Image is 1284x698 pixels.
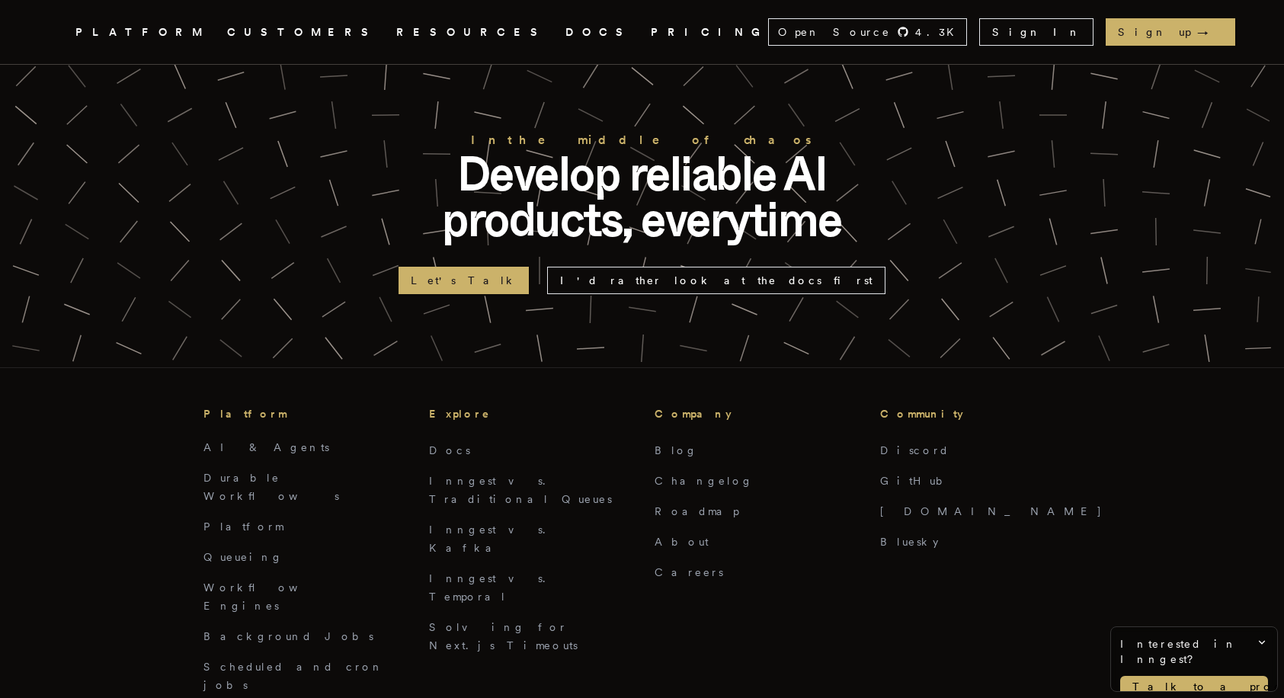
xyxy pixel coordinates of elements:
[651,23,768,42] a: PRICING
[203,405,405,423] h3: Platform
[203,581,335,612] a: Workflow Engines
[399,151,886,242] p: Develop reliable AI products, everytime
[429,405,630,423] h3: Explore
[547,267,885,294] a: I'd rather look at the docs first
[203,630,373,642] a: Background Jobs
[429,621,578,652] a: Solving for Next.js Timeouts
[1197,24,1223,40] span: →
[880,444,949,456] a: Discord
[75,23,209,42] button: PLATFORM
[880,405,1081,423] h3: Community
[655,475,754,487] a: Changelog
[880,505,1103,517] a: [DOMAIN_NAME]
[399,130,886,151] h2: In the middle of chaos
[396,23,547,42] button: RESOURCES
[880,475,953,487] a: GitHub
[565,23,632,42] a: DOCS
[203,472,339,502] a: Durable Workflows
[880,536,938,548] a: Bluesky
[429,523,555,554] a: Inngest vs. Kafka
[429,475,612,505] a: Inngest vs. Traditional Queues
[227,23,378,42] a: CUSTOMERS
[429,572,555,603] a: Inngest vs. Temporal
[399,267,529,294] a: Let's Talk
[655,405,856,423] h3: Company
[655,566,723,578] a: Careers
[203,551,283,563] a: Queueing
[778,24,891,40] span: Open Source
[203,661,384,691] a: Scheduled and cron jobs
[979,18,1093,46] a: Sign In
[203,520,283,533] a: Platform
[655,536,709,548] a: About
[655,505,739,517] a: Roadmap
[915,24,963,40] span: 4.3 K
[655,444,698,456] a: Blog
[429,444,470,456] a: Docs
[1106,18,1235,46] a: Sign up
[203,441,329,453] a: AI & Agents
